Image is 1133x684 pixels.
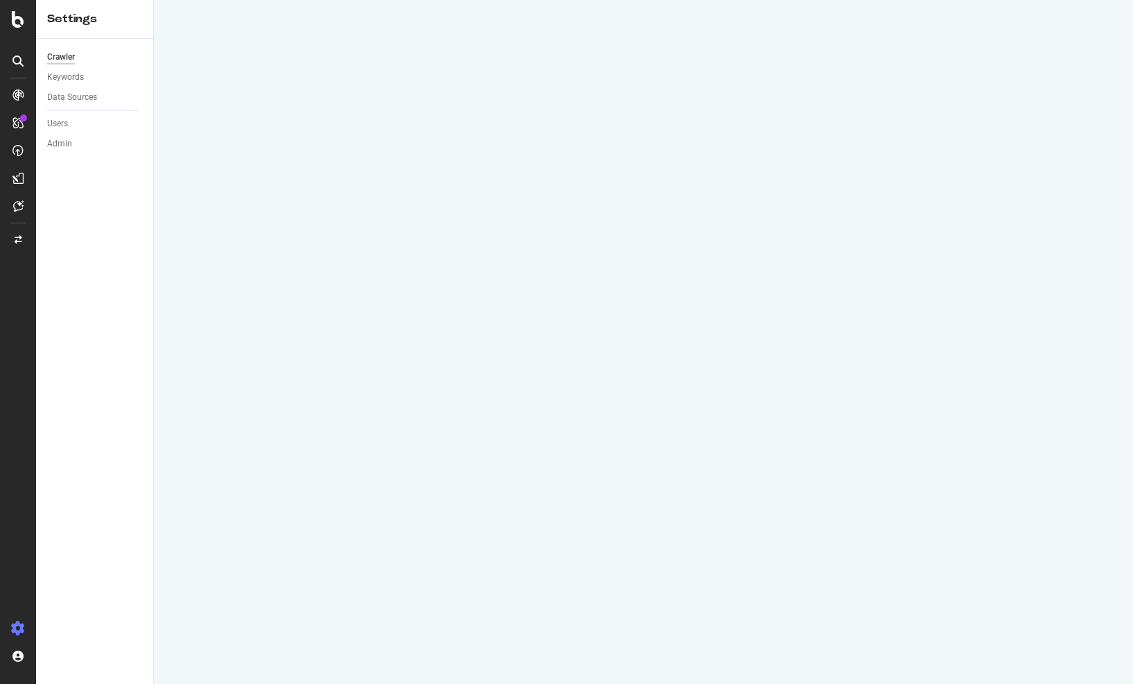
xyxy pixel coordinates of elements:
a: Data Sources [47,90,144,105]
a: Users [47,117,144,131]
a: Admin [47,137,144,151]
div: Settings [47,11,142,27]
div: Users [47,117,68,131]
div: Data Sources [47,90,97,105]
a: Crawler [47,50,144,65]
iframe: Intercom live chat [1086,637,1119,670]
div: Keywords [47,70,84,85]
div: Admin [47,137,72,151]
a: Keywords [47,70,144,85]
div: Crawler [47,50,75,65]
